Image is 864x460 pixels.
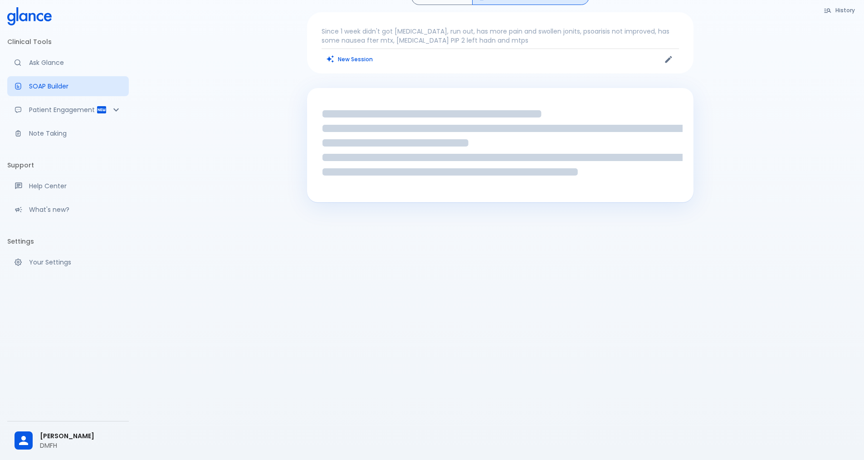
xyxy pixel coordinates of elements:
[7,425,129,456] div: [PERSON_NAME]DMFH
[7,230,129,252] li: Settings
[322,53,378,66] button: Clears all inputs and results.
[29,82,122,91] p: SOAP Builder
[7,100,129,120] div: Patient Reports & Referrals
[7,53,129,73] a: Moramiz: Find ICD10AM codes instantly
[7,123,129,143] a: Advanced note-taking
[662,53,675,66] button: Edit
[29,105,96,114] p: Patient Engagement
[322,27,679,45] p: Since 1 week didn't got [MEDICAL_DATA], run out, has more pain and swollen jonits, psoarisis not ...
[29,258,122,267] p: Your Settings
[40,431,122,441] span: [PERSON_NAME]
[7,31,129,53] li: Clinical Tools
[29,58,122,67] p: Ask Glance
[7,76,129,96] a: Docugen: Compose a clinical documentation in seconds
[819,4,860,17] button: History
[29,129,122,138] p: Note Taking
[7,200,129,220] div: Recent updates and feature releases
[29,181,122,191] p: Help Center
[29,205,122,214] p: What's new?
[7,176,129,196] a: Get help from our support team
[7,154,129,176] li: Support
[7,252,129,272] a: Manage your settings
[40,441,122,450] p: DMFH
